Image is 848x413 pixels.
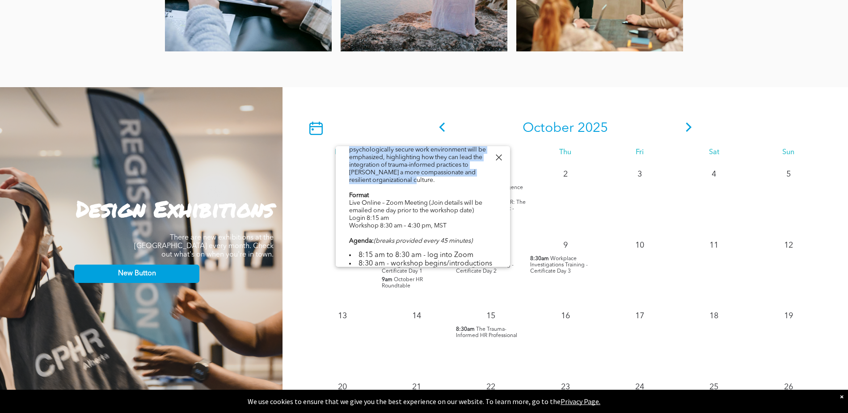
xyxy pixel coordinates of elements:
[349,238,374,244] b: Agenda:
[334,237,350,253] p: 6
[603,148,677,157] div: Fri
[409,379,425,395] p: 21
[305,148,379,157] div: Mon
[374,238,473,244] i: (breaks provided every 45 minutes)
[706,166,722,182] p: 4
[677,148,751,157] div: Sat
[706,379,722,395] p: 25
[334,379,350,395] p: 20
[632,379,648,395] p: 24
[840,392,844,401] div: Dismiss notification
[751,148,826,157] div: Sun
[409,308,425,324] p: 14
[780,379,797,395] p: 26
[382,256,439,274] span: Workplace Investigations Training - Certificate Day 1
[780,166,797,182] p: 5
[780,308,797,324] p: 19
[632,166,648,182] p: 3
[530,256,588,274] span: Workplace Investigations Training - Certificate Day 3
[528,148,602,157] div: Thu
[456,327,517,338] span: The Trauma-Informed HR Professional
[523,122,574,135] span: October
[561,397,600,406] a: Privacy Page.
[382,277,423,289] span: October HR Roundtable
[632,308,648,324] p: 17
[632,237,648,253] p: 10
[334,308,350,324] p: 13
[578,122,608,135] span: 2025
[557,166,574,182] p: 2
[382,277,392,283] span: 9am
[349,260,497,268] li: 8:30 am - workshop begins/introductions
[557,308,574,324] p: 16
[456,256,514,274] span: Workplace Investigations Training - Certificate Day 2
[530,256,549,262] span: 8:30am
[118,270,156,278] span: New Button
[780,237,797,253] p: 12
[557,237,574,253] p: 9
[76,193,274,224] span: Design Exhibitions
[483,308,499,324] p: 15
[483,379,499,395] p: 22
[334,166,350,182] p: 29
[456,326,475,333] span: 8:30am
[557,379,574,395] p: 23
[706,308,722,324] p: 18
[134,234,274,258] span: There are new exhibitions at the [GEOGRAPHIC_DATA] every month. Check out what's on when you're i...
[349,251,497,260] li: 8:15 am to 8:30 am - log into Zoom
[706,237,722,253] p: 11
[349,192,369,198] b: Format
